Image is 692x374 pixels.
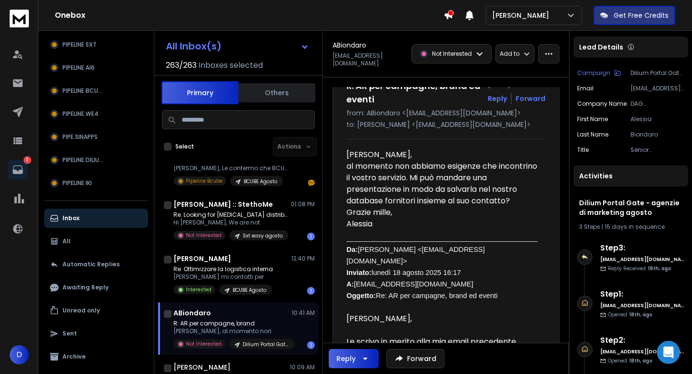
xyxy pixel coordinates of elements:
button: All [44,232,148,251]
p: Opened [608,311,653,318]
span: Da: [346,246,358,253]
button: PIPELINE IKI [44,174,148,193]
button: Reply [329,349,379,368]
p: Email [577,85,593,92]
p: Sent [62,330,77,337]
button: Unread only [44,301,148,320]
button: PIPELINE BCUBE [44,81,148,100]
p: Campaign [577,69,610,77]
p: Lead Details [579,42,623,52]
p: BCUBE Agosto [233,287,266,294]
p: Not Interested [432,50,472,58]
button: PIPELINE SXT [44,35,148,54]
p: Get Free Credits [614,11,668,20]
p: 10:09 AM [290,363,315,371]
button: PIPELINE WE4 [44,104,148,124]
div: Open Intercom Messenger [657,341,680,364]
button: Sent [44,324,148,343]
p: 01:08 PM [291,200,315,208]
button: Primary [161,81,238,104]
span: PIPELINE BCUBE [62,87,104,95]
p: Alessia [630,115,684,123]
p: to: [PERSON_NAME] <[EMAIL_ADDRESS][DOMAIN_NAME]> [346,120,545,129]
p: [PERSON_NAME], [346,313,538,324]
button: Automatic Replies [44,255,148,274]
button: PIPELINE DILIUM [44,150,148,170]
button: Forward [386,349,445,368]
h6: [EMAIL_ADDRESS][DOMAIN_NAME] [600,302,684,309]
p: from: ABiondaro <[EMAIL_ADDRESS][DOMAIN_NAME]> [346,108,545,118]
p: Opened [608,357,653,364]
b: Oggetto: [346,292,376,299]
span: 18th, ago [629,311,653,318]
button: Campaign [577,69,621,77]
h6: Step 2 : [600,335,684,346]
a: 3 [8,160,27,179]
span: [PERSON_NAME] <[EMAIL_ADDRESS][DOMAIN_NAME]> lunedì 18 agosto 2025 16:17 [EMAIL_ADDRESS][DOMAIN_N... [346,246,497,299]
p: BCUBE Agosto [244,178,277,185]
button: Inbox [44,209,148,228]
span: PIPELINE WE4 [62,110,99,118]
p: Pipeline Bcube [186,177,222,185]
p: Company Name [577,100,627,108]
p: Biondaro [630,131,684,138]
div: | [579,223,682,231]
h6: Step 1 : [600,288,684,300]
img: logo [10,10,29,27]
button: D [10,345,29,364]
h1: [PERSON_NAME] [173,254,231,263]
p: 3 [24,156,31,164]
p: Not Interested [186,340,222,348]
p: Inbox [62,214,79,222]
p: R: AR per campagne, brand [173,320,289,327]
button: Reply [488,94,507,103]
div: 1 [307,287,315,295]
button: Others [238,82,315,103]
p: Dilium Portal Gate - agenzie di marketing agosto [243,341,289,348]
button: Awaiting Reply [44,278,148,297]
p: Re: Ottimizzare la logistica interna [173,265,273,273]
p: Senior Communication Director, Event and Sponsorship Project Manager, Media Buyer [630,146,684,154]
span: PIPELINE IKI [62,179,92,187]
p: 10:41 AM [292,309,315,317]
h1: [PERSON_NAME] :: StethoMe [173,199,273,209]
p: Hi [PERSON_NAME], We are not [173,219,289,226]
span: Alessia [346,218,372,229]
p: Dilium Portal Gate - agenzie di marketing agosto [630,69,684,77]
span: al momento non abbiamo esigenze che incontrino il vostro servizio. Mi può mandare una presentazio... [346,161,539,206]
h1: All Inbox(s) [166,41,222,51]
b: Inviato: [346,269,371,276]
p: [PERSON_NAME], al momento non [173,327,289,335]
p: 12:40 PM [291,255,315,262]
span: [PERSON_NAME], [346,149,412,160]
p: Interested [186,286,211,293]
p: DAG Communication [630,100,684,108]
p: [EMAIL_ADDRESS][DOMAIN_NAME] [630,85,684,92]
h6: [EMAIL_ADDRESS][DOMAIN_NAME] [600,348,684,355]
p: Unread only [62,307,100,314]
span: 18th, ago [629,357,653,364]
h1: Onebox [55,10,444,21]
p: [PERSON_NAME] [492,11,553,20]
p: Reply Received [608,265,671,272]
span: Grazie mille, [346,207,392,218]
button: Get Free Credits [593,6,675,25]
div: Forward [516,94,545,103]
h6: [EMAIL_ADDRESS][DOMAIN_NAME] [600,256,684,263]
p: Not Interested [186,232,222,239]
h6: Step 3 : [600,242,684,254]
p: Automatic Replies [62,261,120,268]
div: 1 [307,341,315,349]
div: Reply [336,354,356,363]
p: All [62,237,71,245]
button: PIPELINE AI6 [44,58,148,77]
p: [PERSON_NAME] mi contatti per [173,273,273,281]
div: Activities [573,165,688,187]
p: Add to [500,50,519,58]
button: All Inbox(s) [158,37,317,56]
h1: [PERSON_NAME] [173,362,231,372]
p: Last Name [577,131,608,138]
